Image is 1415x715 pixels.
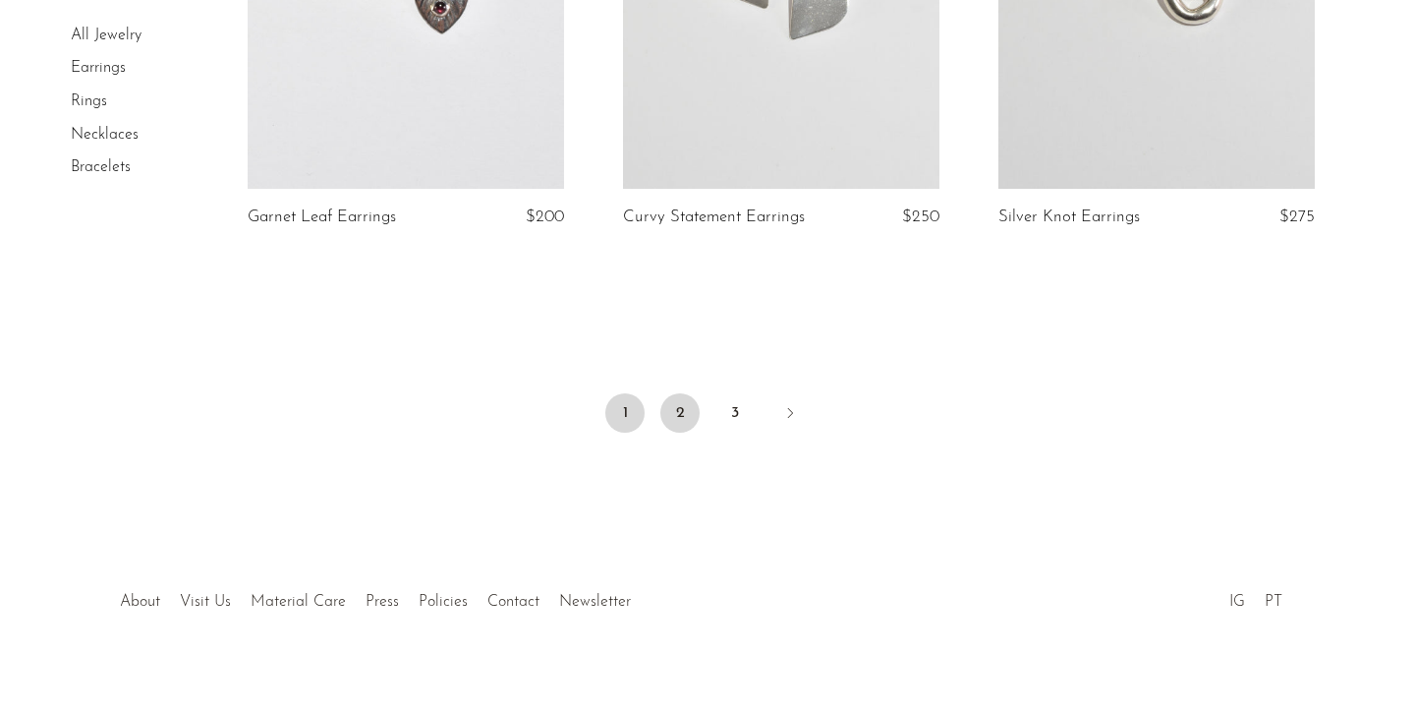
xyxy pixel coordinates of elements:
ul: Social Medias [1219,578,1292,616]
a: Visit Us [180,594,231,610]
a: About [120,594,160,610]
a: Next [770,393,810,437]
a: Bracelets [71,159,131,175]
span: $200 [526,209,564,225]
a: Curvy Statement Earrings [623,209,805,226]
a: Silver Knot Earrings [998,209,1140,226]
a: Garnet Leaf Earrings [248,209,396,226]
a: Earrings [71,61,126,77]
ul: Quick links [110,578,641,616]
a: Rings [71,93,107,109]
a: Contact [487,594,539,610]
span: $250 [902,209,939,225]
a: 2 [660,393,700,433]
a: IG [1229,594,1245,610]
span: $275 [1279,209,1315,225]
a: Press [366,594,399,610]
a: Material Care [251,594,346,610]
span: 1 [605,393,645,433]
a: Policies [419,594,468,610]
a: 3 [715,393,755,433]
a: All Jewelry [71,28,141,43]
a: PT [1265,594,1282,610]
a: Necklaces [71,127,139,143]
